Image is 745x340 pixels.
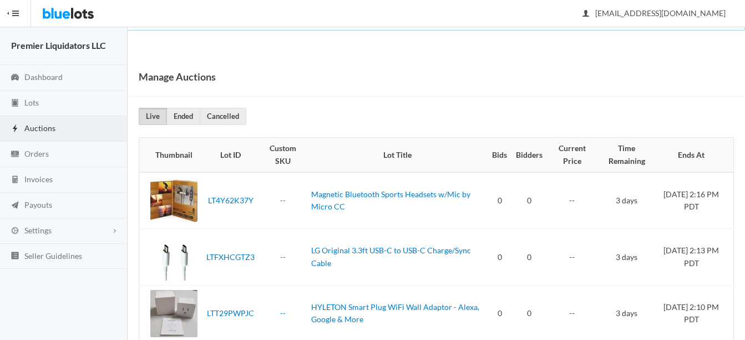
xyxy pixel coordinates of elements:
[206,252,255,262] a: LTFXHCGTZ3
[24,98,39,107] span: Lots
[597,138,656,172] th: Time Remaining
[166,108,200,125] a: Ended
[207,308,254,318] a: LTT29PWPJC
[9,226,21,237] ion-icon: cog
[280,252,286,262] a: --
[202,138,259,172] th: Lot ID
[583,8,726,18] span: [EMAIL_ADDRESS][DOMAIN_NAME]
[488,138,511,172] th: Bids
[547,172,597,229] td: --
[597,229,656,286] td: 3 days
[9,201,21,211] ion-icon: paper plane
[9,98,21,109] ion-icon: clipboard
[11,40,106,51] strong: Premier Liquidators LLC
[597,172,656,229] td: 3 days
[511,172,547,229] td: 0
[656,138,733,172] th: Ends At
[24,174,53,184] span: Invoices
[311,246,471,268] a: LG Original 3.3ft USB-C to USB-C Charge/Sync Cable
[580,9,591,19] ion-icon: person
[488,229,511,286] td: 0
[24,123,55,133] span: Auctions
[24,72,63,82] span: Dashboard
[139,68,216,85] h1: Manage Auctions
[9,124,21,134] ion-icon: flash
[9,149,21,160] ion-icon: cash
[311,189,470,212] a: Magnetic Bluetooth Sports Headsets w/Mic by Micro CC
[24,251,82,261] span: Seller Guidelines
[547,138,597,172] th: Current Price
[311,302,479,324] a: HYLETON Smart Plug WiFi Wall Adaptor - Alexa, Google & More
[259,138,307,172] th: Custom SKU
[24,200,52,209] span: Payouts
[139,138,202,172] th: Thumbnail
[656,172,733,229] td: [DATE] 2:16 PM PDT
[280,308,286,318] a: --
[280,196,286,205] a: --
[307,138,488,172] th: Lot Title
[547,229,597,286] td: --
[656,229,733,286] td: [DATE] 2:13 PM PDT
[200,108,246,125] a: Cancelled
[511,138,547,172] th: Bidders
[511,229,547,286] td: 0
[9,73,21,83] ion-icon: speedometer
[9,251,21,262] ion-icon: list box
[488,172,511,229] td: 0
[24,226,52,235] span: Settings
[9,175,21,186] ion-icon: calculator
[139,108,167,125] a: Live
[24,149,49,158] span: Orders
[208,196,254,205] a: LT4Y62K37Y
